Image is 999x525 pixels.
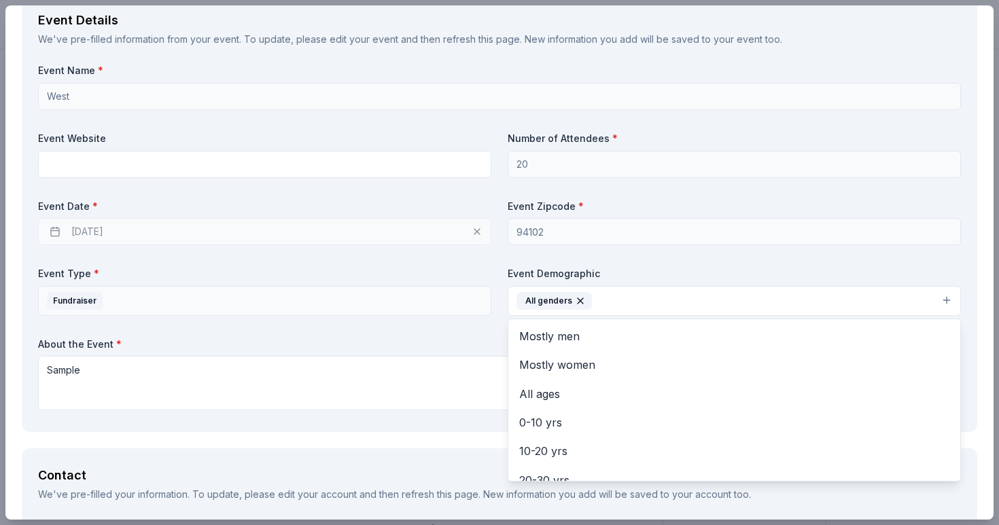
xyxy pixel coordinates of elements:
[519,327,949,345] span: Mostly men
[519,356,949,374] span: Mostly women
[508,319,961,482] div: All genders
[508,286,961,316] button: All genders
[519,385,949,403] span: All ages
[516,292,592,310] div: All genders
[519,442,949,460] span: 10-20 yrs
[519,471,949,489] span: 20-30 yrs
[519,414,949,431] span: 0-10 yrs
